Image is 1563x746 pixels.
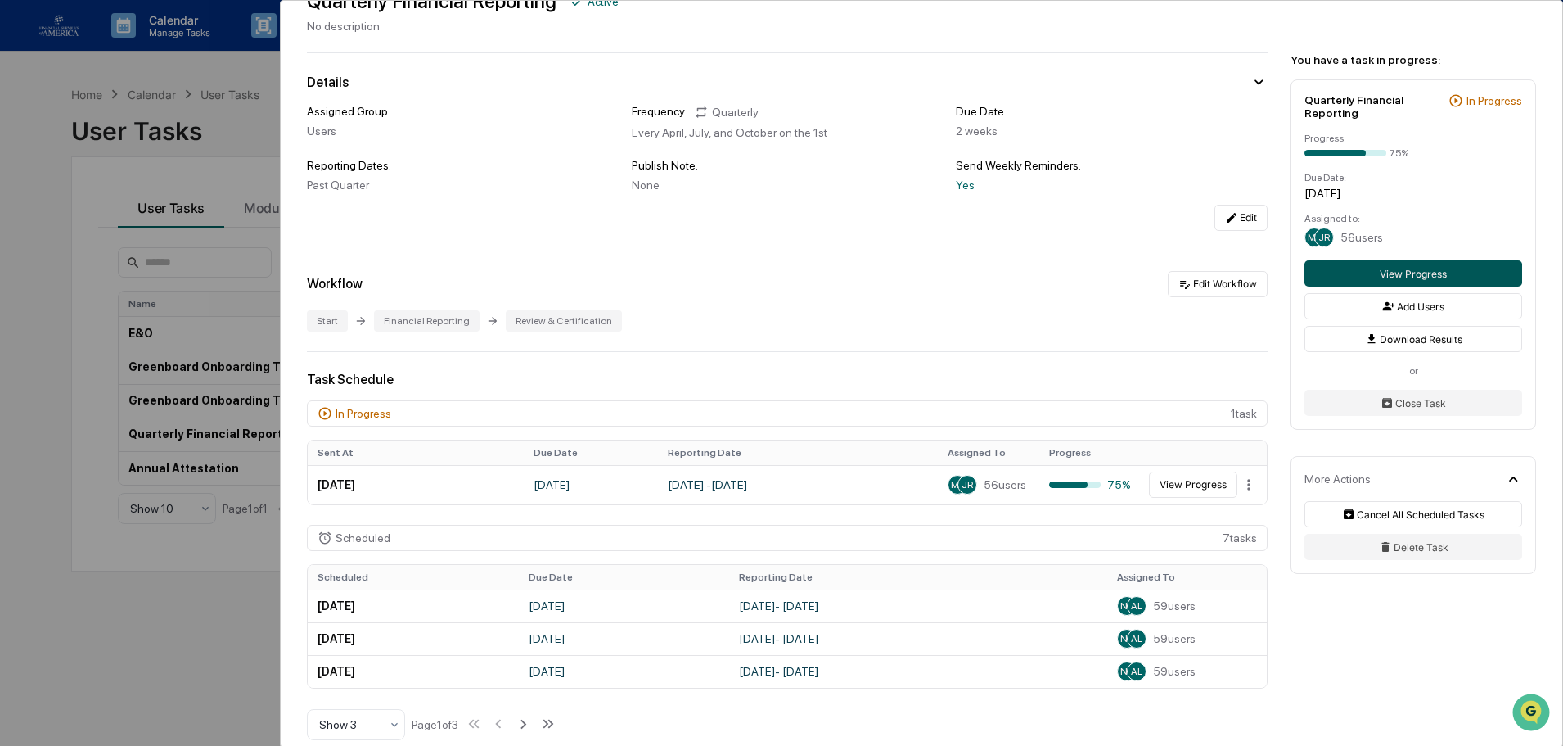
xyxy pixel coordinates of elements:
div: Assigned Group: [307,105,619,118]
div: 1 task [307,400,1268,427]
div: Scheduled [336,531,390,545]
p: How can we help? [16,34,298,61]
div: Page 1 of 3 [412,718,458,731]
td: [DATE] [308,590,519,622]
span: 59 users [1153,599,1196,613]
div: Workflow [307,276,363,292]
div: Send Weekly Reminders: [956,159,1268,172]
th: Due Date [519,565,730,590]
div: Quarterly Financial Reporting [1304,93,1442,120]
span: AL [1131,633,1142,644]
button: Edit Workflow [1168,271,1268,297]
button: Start new chat [278,130,298,150]
div: Yes [956,179,1268,192]
th: Scheduled [308,565,519,590]
span: MK [951,479,965,491]
div: You have a task in progress: [1290,53,1536,66]
div: Start new chat [56,125,268,142]
span: JR [962,479,973,491]
iframe: Open customer support [1511,692,1555,736]
th: Assigned To [1107,565,1267,590]
div: Past Quarter [307,179,619,192]
div: or [1304,365,1522,377]
div: Due Date: [956,105,1268,118]
div: 🔎 [16,239,29,252]
span: Data Lookup [33,237,103,254]
div: None [632,179,944,192]
td: [DATE] - [DATE] [729,622,1107,655]
div: In Progress [336,407,391,420]
span: NS [1120,666,1133,677]
div: Financial Reporting [374,310,480,332]
td: [DATE] [308,465,524,504]
div: 2 weeks [956,124,1268,138]
div: Users [307,124,619,138]
button: Cancel All Scheduled Tasks [1304,501,1522,527]
th: Due Date [524,441,658,465]
span: Preclearance [33,206,106,223]
div: 🖐️ [16,208,29,221]
button: Add Users [1304,293,1522,319]
div: Progress [1304,133,1522,144]
div: More Actions [1304,472,1371,486]
div: Start [307,310,348,332]
div: We're available if you need us! [56,142,207,155]
div: [DATE] [1304,187,1522,200]
button: Delete Task [1304,534,1522,560]
span: NS [1120,600,1133,612]
div: In Progress [1466,94,1522,107]
img: 1746055101610-c473b297-6a78-478c-a979-82029cc54cd1 [16,125,46,155]
a: 🔎Data Lookup [10,231,110,260]
th: Progress [1039,441,1141,465]
td: [DATE] - [DATE] [729,590,1107,622]
td: [DATE] [519,655,730,688]
span: 56 users [984,478,1026,491]
div: No description [307,20,619,33]
button: Download Results [1304,326,1522,352]
div: 7 task s [307,525,1268,551]
div: Publish Note: [632,159,944,172]
th: Reporting Date [729,565,1107,590]
th: Reporting Date [658,441,938,465]
span: AL [1131,666,1142,677]
td: [DATE] - [DATE] [658,465,938,504]
th: Assigned To [938,441,1039,465]
td: [DATE] [524,465,658,504]
span: 59 users [1153,632,1196,645]
div: Due Date: [1304,172,1522,183]
td: [DATE] [519,590,730,622]
td: [DATE] [519,622,730,655]
td: [DATE] - [DATE] [729,655,1107,688]
div: Frequency: [632,105,687,120]
div: Quarterly [694,105,759,120]
span: AL [1131,600,1142,612]
span: 56 users [1340,231,1383,244]
span: Pylon [163,278,198,290]
div: Assigned to: [1304,213,1522,224]
a: Powered byPylon [115,277,198,290]
div: Task Schedule [307,372,1268,387]
button: View Progress [1304,260,1522,287]
th: Sent At [308,441,524,465]
span: NS [1120,633,1133,644]
button: Edit [1214,205,1268,231]
div: Details [307,75,349,90]
span: 59 users [1153,665,1196,678]
a: 🖐️Preclearance [10,200,112,229]
span: JR [1318,232,1330,243]
td: [DATE] [308,622,519,655]
button: View Progress [1149,472,1237,498]
a: 🗄️Attestations [112,200,209,229]
div: Every April, July, and October on the 1st [632,126,944,139]
span: MK [1308,232,1322,243]
button: Close Task [1304,390,1522,416]
div: 🗄️ [119,208,132,221]
div: Review & Certification [506,310,622,332]
div: Reporting Dates: [307,159,619,172]
div: 75% [1390,147,1408,159]
div: 75% [1049,478,1131,491]
span: Attestations [135,206,203,223]
td: [DATE] [308,655,519,688]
